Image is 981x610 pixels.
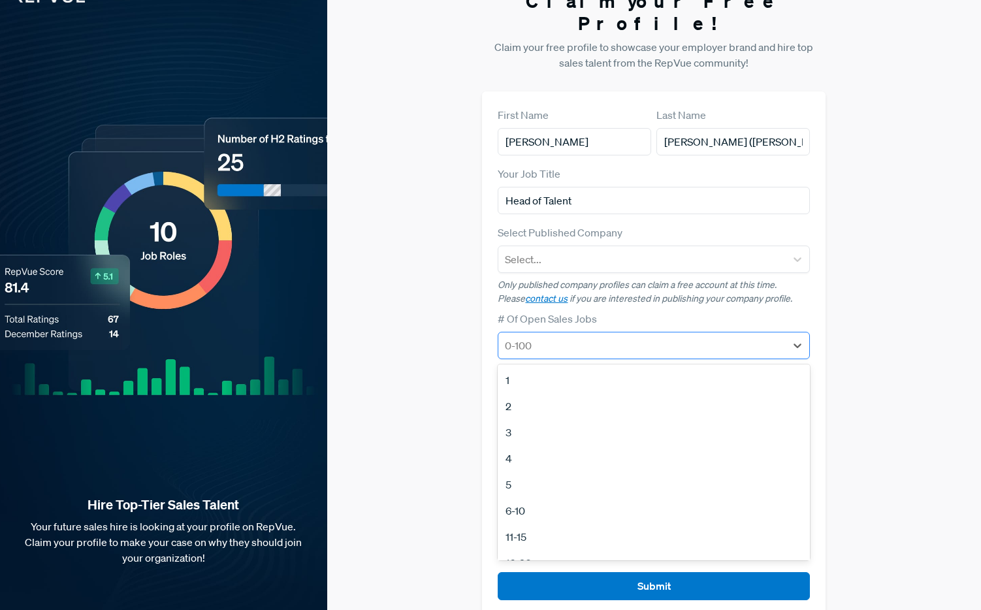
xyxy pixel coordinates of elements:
[498,419,810,445] div: 3
[498,128,651,155] input: First Name
[482,39,826,71] p: Claim your free profile to showcase your employer brand and hire top sales talent from the RepVue...
[21,519,306,566] p: Your future sales hire is looking at your profile on RepVue. Claim your profile to make your case...
[498,524,810,550] div: 11-15
[498,367,810,393] div: 1
[525,293,568,304] a: contact us
[498,572,810,600] button: Submit
[656,107,706,123] label: Last Name
[498,498,810,524] div: 6-10
[21,496,306,513] strong: Hire Top-Tier Sales Talent
[498,187,810,214] input: Title
[498,311,597,327] label: # Of Open Sales Jobs
[498,472,810,498] div: 5
[498,166,560,182] label: Your Job Title
[498,225,622,240] label: Select Published Company
[498,278,810,306] p: Only published company profiles can claim a free account at this time. Please if you are interest...
[498,550,810,576] div: 16-20
[498,393,810,419] div: 2
[656,128,810,155] input: Last Name
[498,107,549,123] label: First Name
[498,445,810,472] div: 4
